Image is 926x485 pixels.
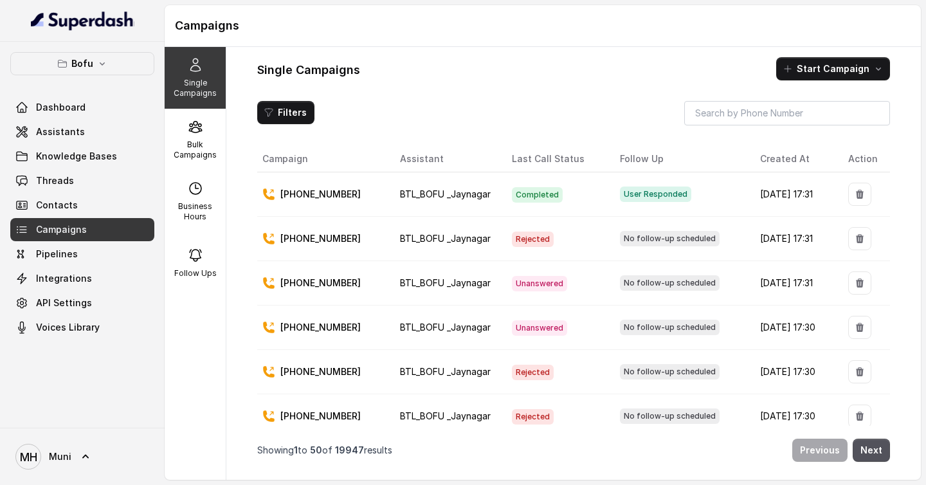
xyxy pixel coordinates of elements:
[10,316,154,339] a: Voices Library
[10,243,154,266] a: Pipelines
[10,52,154,75] button: Bofu
[750,146,838,172] th: Created At
[512,187,563,203] span: Completed
[10,96,154,119] a: Dashboard
[750,306,838,350] td: [DATE] 17:30
[36,101,86,114] span: Dashboard
[400,366,491,377] span: BTL_BOFU _Jaynagar
[280,410,361,423] p: [PHONE_NUMBER]
[257,146,390,172] th: Campaign
[620,364,720,380] span: No follow-up scheduled
[294,444,298,455] span: 1
[390,146,502,172] th: Assistant
[620,187,691,202] span: User Responded
[750,217,838,261] td: [DATE] 17:31
[750,261,838,306] td: [DATE] 17:31
[400,233,491,244] span: BTL_BOFU _Jaynagar
[49,450,71,463] span: Muni
[10,145,154,168] a: Knowledge Bases
[838,146,890,172] th: Action
[512,320,567,336] span: Unanswered
[280,321,361,334] p: [PHONE_NUMBER]
[750,394,838,439] td: [DATE] 17:30
[620,408,720,424] span: No follow-up scheduled
[257,444,392,457] p: Showing to of results
[10,439,154,475] a: Muni
[36,248,78,261] span: Pipelines
[280,188,361,201] p: [PHONE_NUMBER]
[20,450,37,464] text: MH
[36,297,92,309] span: API Settings
[512,232,554,247] span: Rejected
[400,410,491,421] span: BTL_BOFU _Jaynagar
[36,223,87,236] span: Campaigns
[750,172,838,217] td: [DATE] 17:31
[36,321,100,334] span: Voices Library
[10,291,154,315] a: API Settings
[512,276,567,291] span: Unanswered
[280,365,361,378] p: [PHONE_NUMBER]
[257,101,314,124] button: Filters
[36,150,117,163] span: Knowledge Bases
[400,188,491,199] span: BTL_BOFU _Jaynagar
[257,60,360,80] h1: Single Campaigns
[170,78,221,98] p: Single Campaigns
[620,231,720,246] span: No follow-up scheduled
[280,232,361,245] p: [PHONE_NUMBER]
[10,194,154,217] a: Contacts
[36,199,78,212] span: Contacts
[400,277,491,288] span: BTL_BOFU _Jaynagar
[620,275,720,291] span: No follow-up scheduled
[502,146,610,172] th: Last Call Status
[620,320,720,335] span: No follow-up scheduled
[174,268,217,279] p: Follow Ups
[512,409,554,425] span: Rejected
[512,365,554,380] span: Rejected
[257,431,890,470] nav: Pagination
[10,218,154,241] a: Campaigns
[36,174,74,187] span: Threads
[36,272,92,285] span: Integrations
[335,444,364,455] span: 19947
[71,56,93,71] p: Bofu
[400,322,491,333] span: BTL_BOFU _Jaynagar
[853,439,890,462] button: Next
[310,444,322,455] span: 50
[776,57,890,80] button: Start Campaign
[792,439,848,462] button: Previous
[31,10,134,31] img: light.svg
[10,267,154,290] a: Integrations
[170,201,221,222] p: Business Hours
[10,169,154,192] a: Threads
[170,140,221,160] p: Bulk Campaigns
[280,277,361,289] p: [PHONE_NUMBER]
[610,146,749,172] th: Follow Up
[684,101,890,125] input: Search by Phone Number
[175,15,911,36] h1: Campaigns
[750,350,838,394] td: [DATE] 17:30
[10,120,154,143] a: Assistants
[36,125,85,138] span: Assistants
